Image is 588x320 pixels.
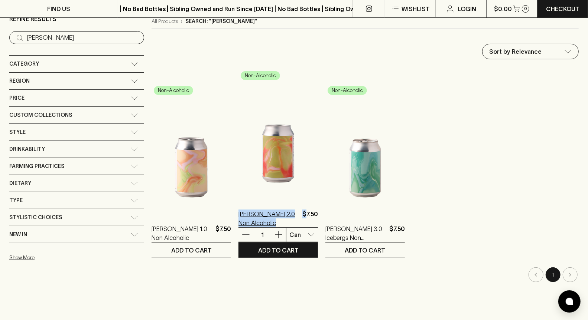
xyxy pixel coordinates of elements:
div: Can [286,227,318,242]
img: TINA 3.0 Icebergs Non Alcoholic [325,83,405,213]
span: Farming Practices [9,162,64,171]
p: Search: "[PERSON_NAME]" [185,17,257,25]
div: Region [9,73,144,89]
div: Type [9,192,144,209]
p: › [181,17,182,25]
div: Stylistic Choices [9,209,144,226]
span: New In [9,230,27,239]
img: TINA 2.0 Non Alcoholic [238,69,318,198]
button: page 1 [546,267,561,282]
span: Drinkability [9,145,45,154]
a: [PERSON_NAME] 2.0 Non Alcoholic [238,210,299,227]
img: bubble-icon [566,298,573,305]
button: Show More [9,250,107,265]
span: Region [9,76,30,86]
div: Farming Practices [9,158,144,175]
span: Dietary [9,179,31,188]
span: Price [9,93,25,103]
button: ADD TO CART [238,243,318,258]
div: Dietary [9,175,144,192]
input: Try “Pinot noir” [27,32,138,44]
div: Price [9,90,144,106]
div: Custom Collections [9,107,144,123]
div: Sort by Relevance [483,44,578,59]
a: [PERSON_NAME] 3.0 Icebergs Non Alcoholic [325,224,386,242]
p: Refine Results [9,14,56,23]
p: Login [458,4,476,13]
p: $7.50 [302,210,318,227]
p: Sort by Relevance [489,47,542,56]
p: $0.00 [494,4,512,13]
div: Drinkability [9,141,144,158]
p: ADD TO CART [258,246,299,255]
div: New In [9,226,144,243]
img: TINA 1.0 Non Alcoholic [152,83,231,213]
p: Checkout [546,4,579,13]
p: $7.50 [389,224,405,242]
span: Category [9,59,39,69]
button: ADD TO CART [325,243,405,258]
p: 1 [253,231,271,239]
p: ADD TO CART [171,246,212,255]
span: Type [9,196,23,205]
p: 0 [524,7,527,11]
a: All Products [152,17,178,25]
nav: pagination navigation [152,267,579,282]
span: Style [9,128,26,137]
p: FIND US [47,4,70,13]
div: Style [9,124,144,141]
span: Custom Collections [9,110,72,120]
a: [PERSON_NAME] 1.0 Non Alcoholic [152,224,212,242]
p: Can [289,230,301,239]
div: Category [9,56,144,72]
span: Stylistic Choices [9,213,62,222]
p: Wishlist [402,4,430,13]
p: $7.50 [215,224,231,242]
button: ADD TO CART [152,243,231,258]
p: ADD TO CART [345,246,386,255]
